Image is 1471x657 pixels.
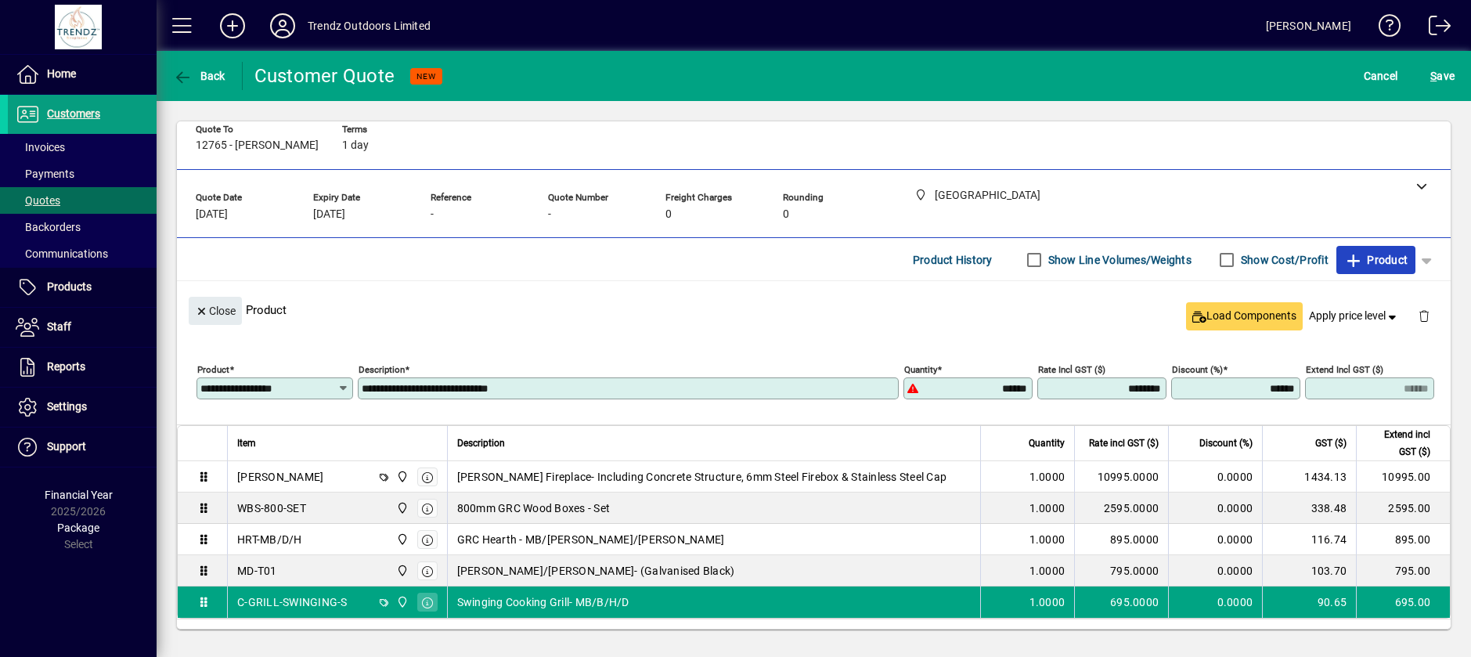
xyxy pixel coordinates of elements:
div: 795.0000 [1084,563,1159,579]
mat-label: Extend incl GST ($) [1306,364,1383,375]
div: Trendz Outdoors Limited [308,13,431,38]
a: Staff [8,308,157,347]
td: 10995.00 [1356,461,1450,493]
span: 0 [665,208,672,221]
a: Products [8,268,157,307]
span: ave [1430,63,1455,88]
span: Home [47,67,76,80]
span: Quotes [16,194,60,207]
mat-label: Description [359,364,405,375]
a: Quotes [8,187,157,214]
span: 12765 - [PERSON_NAME] [196,139,319,152]
td: 2595.00 [1356,493,1450,524]
span: - [548,208,551,221]
button: Back [169,62,229,90]
span: Back [173,70,225,82]
button: Cancel [1360,62,1402,90]
div: [PERSON_NAME] [237,469,323,485]
a: Knowledge Base [1367,3,1401,54]
div: Product [177,281,1451,338]
div: Customer Quote [254,63,395,88]
button: Profile [258,12,308,40]
app-page-header-button: Back [157,62,243,90]
span: [DATE] [313,208,345,221]
td: 0.0000 [1168,524,1262,555]
span: Support [47,440,86,453]
span: Item [237,435,256,452]
button: Save [1426,62,1458,90]
span: Invoices [16,141,65,153]
div: 895.0000 [1084,532,1159,547]
a: Communications [8,240,157,267]
td: 0.0000 [1168,461,1262,493]
span: Package [57,522,99,534]
span: Quantity [1029,435,1065,452]
span: Product [1344,247,1408,273]
a: Logout [1417,3,1451,54]
td: 116.74 [1262,524,1356,555]
span: Products [47,280,92,293]
button: Load Components [1186,302,1303,330]
td: 1434.13 [1262,461,1356,493]
span: Settings [47,400,87,413]
td: 103.70 [1262,555,1356,587]
app-page-header-button: Delete [1405,309,1443,323]
span: Apply price level [1309,308,1400,324]
span: 1.0000 [1029,532,1065,547]
div: WBS-800-SET [237,500,306,516]
span: 1.0000 [1029,469,1065,485]
span: [PERSON_NAME]/[PERSON_NAME]- (Galvanised Black) [457,563,735,579]
span: GRC Hearth - MB/[PERSON_NAME]/[PERSON_NAME] [457,532,725,547]
td: 90.65 [1262,587,1356,618]
mat-label: Product [197,364,229,375]
span: New Plymouth [392,468,410,486]
span: Swinging Cooking Grill- MB/B/H/D [457,594,629,610]
app-page-header-button: Close [185,303,246,317]
span: Customers [47,107,100,120]
div: [PERSON_NAME] [1266,13,1351,38]
span: Staff [47,320,71,333]
span: [PERSON_NAME] Fireplace- Including Concrete Structure, 6mm Steel Firebox & Stainless Steel Cap [457,469,947,485]
mat-label: Discount (%) [1172,364,1223,375]
span: 1.0000 [1029,594,1065,610]
span: 1 day [342,139,369,152]
div: MD-T01 [237,563,277,579]
a: Reports [8,348,157,387]
span: GST ($) [1315,435,1347,452]
td: 895.00 [1356,524,1450,555]
span: Product History [913,247,993,273]
span: NEW [416,71,436,81]
td: 0.0000 [1168,555,1262,587]
span: Communications [16,247,108,260]
label: Show Cost/Profit [1238,252,1329,268]
span: New Plymouth [392,531,410,548]
span: Payments [16,168,74,180]
mat-label: Rate incl GST ($) [1038,364,1105,375]
label: Show Line Volumes/Weights [1045,252,1192,268]
div: 695.0000 [1084,594,1159,610]
td: 0.0000 [1168,587,1262,618]
span: 1.0000 [1029,563,1065,579]
span: Description [457,435,505,452]
a: Invoices [8,134,157,161]
span: 0 [783,208,789,221]
td: 0.0000 [1168,493,1262,524]
a: Backorders [8,214,157,240]
span: Backorders [16,221,81,233]
mat-label: Quantity [904,364,937,375]
a: Support [8,428,157,467]
span: [DATE] [196,208,228,221]
td: 795.00 [1356,555,1450,587]
button: Close [189,297,242,325]
button: Product History [907,246,999,274]
span: - [431,208,434,221]
div: HRT-MB/D/H [237,532,302,547]
span: Extend incl GST ($) [1366,426,1430,460]
a: Home [8,55,157,94]
span: Close [195,298,236,324]
div: 10995.0000 [1084,469,1159,485]
span: Cancel [1364,63,1398,88]
td: 695.00 [1356,587,1450,618]
span: Load Components [1192,308,1296,324]
span: New Plymouth [392,500,410,517]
